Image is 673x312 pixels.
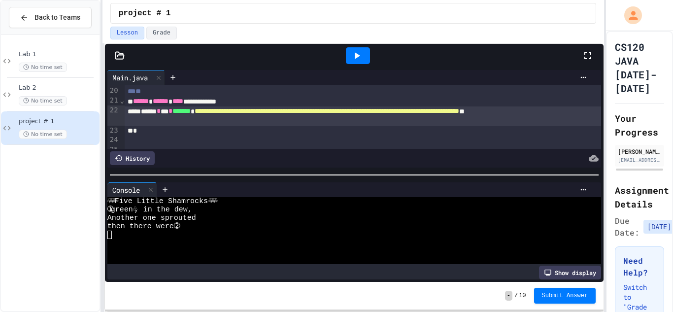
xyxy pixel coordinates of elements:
span: green [111,206,133,214]
h3: Need Help? [623,255,656,278]
span: Submit Answer [542,292,588,300]
button: Back to Teams [9,7,92,28]
span: 10 [519,292,526,300]
div: Main.java [107,72,153,83]
div: 22 [107,105,120,125]
div: Show display [539,266,601,279]
div: [EMAIL_ADDRESS][DOMAIN_NAME] [618,156,661,164]
div: History [110,151,155,165]
span: - [505,291,512,301]
div: 20 [107,86,120,96]
span: then there were [107,222,174,231]
span: No time set [19,63,67,72]
div: 25 [107,145,120,155]
span: project # 1 [19,117,98,126]
span: Another one sprouted [107,214,196,222]
button: Grade [146,27,177,39]
span: Due Date: [615,215,639,239]
h1: CS120 JAVA [DATE]-[DATE] [615,40,664,95]
span: Lab 2 [19,84,98,92]
span: , in the dew, [135,206,192,214]
div: 23 [107,126,120,136]
div: Main.java [107,70,165,85]
div: 24 [107,135,120,145]
span: Back to Teams [34,12,80,23]
div: [PERSON_NAME] [618,147,661,156]
span: ♧ [133,206,135,214]
span: No time set [19,130,67,139]
span: Fold line [120,97,125,104]
div: My Account [614,4,644,27]
span: project # 1 [119,7,171,19]
div: Console [107,182,157,197]
span: ♧♧♧♧♧ [107,197,115,206]
span: No time set [19,96,67,105]
span: ➁ [174,222,177,231]
span: Lab 1 [19,50,98,59]
span: / [514,292,518,300]
span: ♧♧♧♧♧ [208,197,215,206]
button: Submit Answer [534,288,596,304]
h2: Your Progress [615,111,664,139]
div: Console [107,185,145,195]
span: Five Little Shamrocks [115,197,208,206]
div: 21 [107,96,120,105]
span: ➀ [107,206,111,214]
button: Lesson [110,27,144,39]
h2: Assignment Details [615,183,664,211]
